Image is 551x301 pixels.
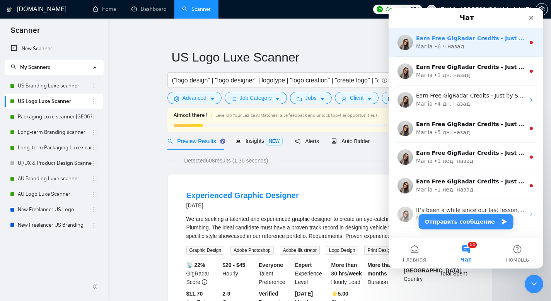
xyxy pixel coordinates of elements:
a: New Scanner [11,41,97,56]
span: Print Design [364,246,396,255]
div: Experience Level [293,261,330,286]
span: search [11,64,16,70]
div: Talent Preference [257,261,293,286]
span: notification [295,139,300,144]
button: settingAdvancedcaret-down [167,92,222,104]
span: double-left [92,283,100,291]
span: holder [92,222,98,228]
span: Scanner [5,25,46,41]
span: folder [297,96,302,102]
li: Long-term Packaging Luxe scanner [5,140,103,156]
li: New Freelancer US Logo [5,202,103,217]
span: Insights [235,138,283,144]
span: info-circle [382,78,387,83]
iframe: Intercom live chat [389,8,543,269]
b: More than 6 months [367,262,398,277]
li: Long-term Branding scanner [5,125,103,140]
span: holder [92,145,98,151]
b: Expert [295,262,312,268]
span: Connects: [386,5,409,14]
span: Adobe Illustrator [280,246,320,255]
span: Adobe Photoshop [230,246,273,255]
span: caret-down [275,96,280,102]
span: area-chart [235,138,241,144]
b: 📡 22% [186,262,205,268]
a: UI/UX & Product Design Scanner [18,156,92,171]
div: GigRadar Score [185,261,221,286]
span: holder [92,160,98,166]
a: New Freelancer US Logo [18,202,92,217]
a: searchScanner [182,6,211,12]
div: Hourly Load [330,261,366,286]
div: Country [402,261,438,286]
span: Advanced [183,94,206,102]
span: holder [92,207,98,213]
div: Hourly [221,261,257,286]
div: Tooltip anchor [219,138,226,145]
span: My Scanners [11,64,51,70]
li: New Freelancer US Branding [5,217,103,233]
li: New Scanner [5,41,103,56]
span: Jobs [305,94,317,102]
span: 354 [410,5,419,14]
img: upwork-logo.png [377,6,383,12]
a: AU Branding Luxe scanner [18,171,92,186]
li: Packaging Luxe scanner USA [5,109,103,125]
a: setting [536,6,548,12]
span: Graphic Design [186,246,225,255]
input: Search Freelance Jobs... [172,75,379,85]
span: caret-down [210,96,215,102]
a: US Branding Luxe scanner [18,78,92,94]
b: More than 30 hrs/week [331,262,362,277]
b: Verified [259,291,278,297]
b: $11.70 [186,291,203,297]
li: US Branding Luxe scanner [5,78,103,94]
button: setting [536,3,548,15]
a: homeHome [93,6,116,12]
a: Packaging Luxe scanner [GEOGRAPHIC_DATA] [18,109,92,125]
a: dashboardDashboard [131,6,167,12]
span: holder [92,83,98,89]
span: Preview Results [167,138,223,144]
a: AU Logo Luxe Scanner [18,186,92,202]
span: Detected 608 results (1.35 seconds) [179,156,273,165]
b: [DATE] [295,291,313,297]
span: Logo Design [326,246,358,255]
div: [DATE] [186,201,299,210]
li: AU Logo Luxe Scanner [5,186,103,202]
span: info-circle [202,279,207,285]
span: caret-down [320,96,325,102]
span: Client [350,94,364,102]
span: holder [92,129,98,135]
a: US Logo Luxe Scanner [18,94,92,109]
span: robot [331,139,337,144]
span: user [341,96,347,102]
img: logo [7,3,12,16]
li: US Logo Luxe Scanner [5,94,103,109]
span: search [167,139,173,144]
div: We are seeking a talented and experienced graphic designer to create an eye-catching truck wrap d... [186,215,473,240]
a: Experienced Graphic Designer [186,191,299,200]
span: bars [231,96,237,102]
span: caret-down [367,96,372,102]
b: 2-9 [222,291,230,297]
